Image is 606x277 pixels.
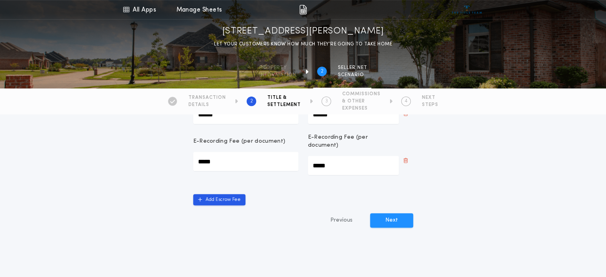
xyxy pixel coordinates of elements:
[422,94,438,101] span: NEXT
[193,194,245,205] button: Add Escrow Fee
[214,40,392,48] p: LET YOUR CUSTOMERS KNOW HOW MUCH THEY’RE GOING TO TAKE HOME
[338,65,367,71] span: SELLER NET
[342,91,380,97] span: COMMISSIONS
[308,105,399,124] input: Disbursement Fee
[308,134,399,149] p: E-Recording Fee (per document)
[267,94,301,101] span: TITLE &
[452,6,482,14] img: vs-icon
[188,94,226,101] span: TRANSACTION
[259,65,296,71] span: Property
[308,156,399,175] input: E-Recording Fee (per document)
[259,72,296,78] span: information
[193,152,298,171] input: E-Recording Fee (per document)
[342,98,380,104] span: & OTHER
[193,105,298,124] input: Disbursement Fee
[321,68,324,75] h2: 2
[342,105,380,112] span: EXPENSES
[422,102,438,108] span: STEPS
[188,102,226,108] span: DETAILS
[267,102,301,108] span: SETTLEMENT
[405,98,408,104] h2: 4
[370,213,413,228] button: Next
[338,72,367,78] span: SCENARIO
[193,138,286,145] p: E-Recording Fee (per document)
[222,25,384,38] h1: [STREET_ADDRESS][PERSON_NAME]
[250,98,253,104] h2: 2
[299,5,307,14] img: img
[325,98,328,104] h2: 3
[314,213,369,228] button: Previous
